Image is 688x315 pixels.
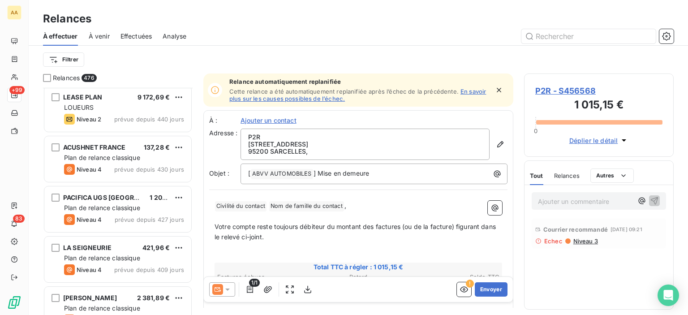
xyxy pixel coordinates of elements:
span: [PERSON_NAME] [63,294,117,302]
h3: Relances [43,11,91,27]
span: À effectuer [43,32,78,41]
span: prévue depuis 427 jours [115,216,184,223]
button: Autres [590,168,634,183]
span: Adresse : [209,129,237,137]
span: [ [248,169,250,177]
span: Plan de relance classique [64,254,140,262]
span: Analyse [163,32,186,41]
span: prévue depuis 440 jours [114,116,184,123]
span: Plan de relance classique [64,204,140,211]
span: 1 201,20 € [150,194,181,201]
span: Niveau 4 [77,266,102,273]
span: Niveau 4 [77,216,102,223]
span: Nom de famille du contact [269,201,344,211]
span: Votre compte reste toujours débiteur du montant des factures (ou de la facture) figurant dans le ... [215,223,498,241]
th: Solde TTC [406,272,500,282]
span: Nous tenons à vous rappeler que l’article 1103 du Code civil dispose que : [215,307,435,315]
span: 137,28 € [144,143,170,151]
h3: 1 015,15 € [535,97,662,115]
p: [STREET_ADDRESS] [248,141,482,148]
span: Objet : [209,169,229,177]
input: Rechercher [521,29,656,43]
button: Déplier le détail [567,135,632,146]
span: Total TTC à régler : 1 015,15 € [216,263,501,272]
span: ACUSHNET FRANCE [63,143,125,151]
span: ] Mise en demeure [314,169,370,177]
span: Effectuées [120,32,152,41]
span: PACIFICA UGS [GEOGRAPHIC_DATA] S08 [63,194,189,201]
span: 476 [82,74,96,82]
span: +99 [9,86,25,94]
span: Plan de relance classique [64,154,140,161]
img: Logo LeanPay [7,295,21,310]
span: Civilité du contact [215,201,267,211]
th: Retard [311,272,405,282]
span: Tout [530,172,543,179]
span: , [344,202,346,209]
span: P2R - S456568 [535,85,662,97]
button: Envoyer [475,282,507,297]
span: Relances [554,172,580,179]
span: [DATE] 09:21 [611,227,642,232]
span: Niveau 4 [77,166,102,173]
span: prévue depuis 430 jours [114,166,184,173]
span: 9 172,69 € [138,93,170,101]
span: À venir [89,32,110,41]
span: Relance automatiquement replanifiée [229,78,489,85]
span: 83 [13,215,25,223]
span: Cette relance a été automatiquement replanifiée après l’échec de la précédente. [229,88,459,95]
div: Open Intercom Messenger [658,285,679,306]
span: Déplier le détail [569,136,618,145]
span: LOUEURS [64,104,94,111]
label: À : [209,116,241,125]
button: Filtrer [43,52,84,67]
span: Relances [53,73,80,82]
span: Plan de relance classique [64,304,140,312]
a: En savoir plus sur les causes possibles de l’échec. [229,88,486,102]
div: AA [7,5,21,20]
span: LEASE PLAN [63,93,103,101]
span: 0 [534,127,537,134]
p: P2R [248,134,482,141]
span: 1/1 [249,279,260,287]
span: Echec [544,237,563,245]
span: 421,96 € [142,244,170,251]
span: Niveau 2 [77,116,101,123]
span: LA SEIGNEURIE [63,244,112,251]
span: Niveau 3 [572,237,598,245]
span: Courrier recommandé [543,226,608,233]
span: ABVV AUTOMOBILES [251,169,313,179]
p: 95200 SARCELLES , [248,148,482,155]
th: Factures échues [217,272,310,282]
span: Ajouter un contact [241,116,297,125]
div: grid [43,88,193,315]
span: prévue depuis 409 jours [114,266,184,273]
span: 2 381,89 € [137,294,170,302]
